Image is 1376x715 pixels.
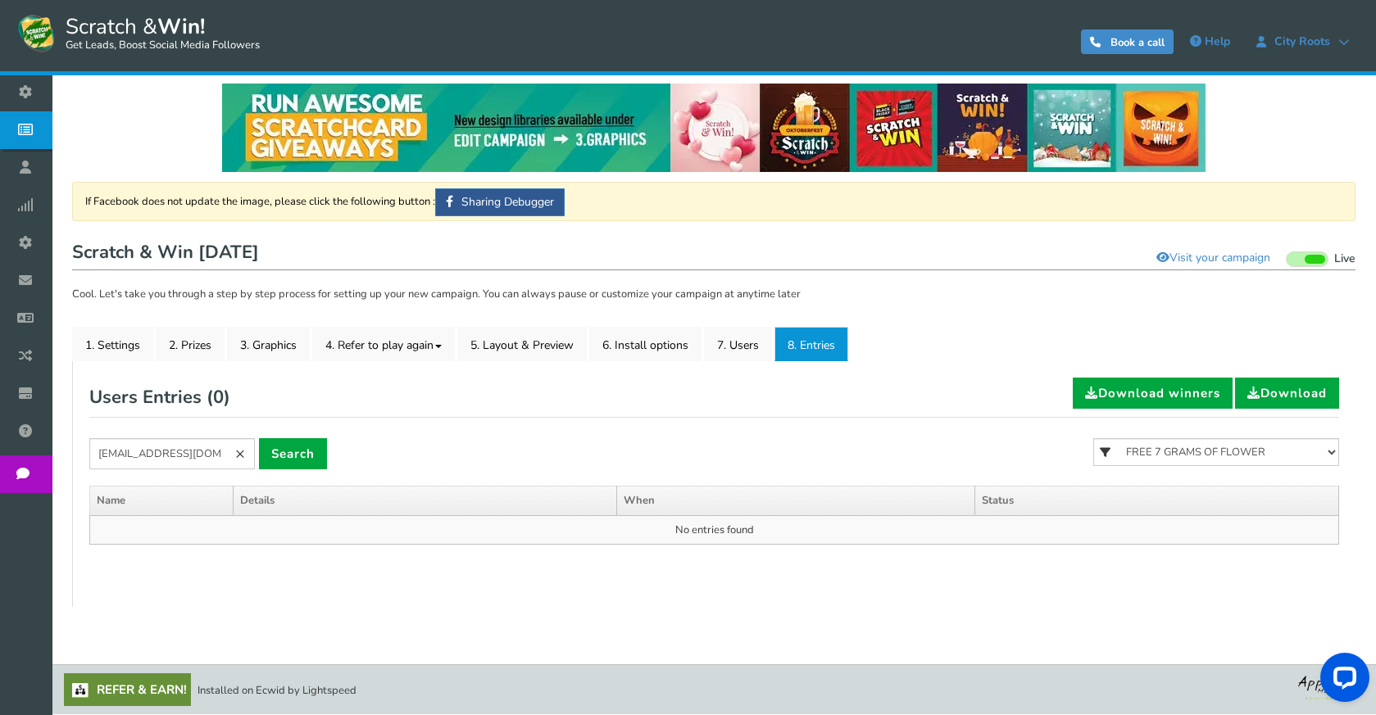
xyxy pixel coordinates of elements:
a: 2. Prizes [156,327,225,361]
a: 1. Settings [72,327,153,361]
a: Search [259,438,327,469]
a: Book a call [1081,29,1174,54]
th: Name [90,486,234,516]
a: 4. Refer to play again [312,327,455,361]
span: Installed on Ecwid by Lightspeed [198,683,356,698]
a: Download winners [1073,378,1233,409]
a: Download [1235,378,1339,409]
span: Live [1334,251,1356,267]
h2: Users Entries ( ) [89,378,230,417]
input: Search by name or email [89,438,255,469]
td: No entries found [90,515,1339,545]
th: When [617,486,974,516]
span: Scratch & [57,12,260,53]
a: 7. Users [704,327,772,361]
a: Refer & Earn! [64,673,191,706]
h1: Scratch & Win [DATE] [72,238,1356,270]
th: Details [234,486,617,516]
a: × [225,438,255,469]
span: 0 [213,385,224,410]
iframe: LiveChat chat widget [1307,646,1376,715]
img: bg_logo_foot.webp [1298,673,1364,700]
span: City Roots [1266,35,1338,48]
a: Sharing Debugger [435,188,565,216]
a: 6. Install options [589,327,702,361]
img: Scratch and Win [16,12,57,53]
th: Status [974,486,1338,516]
span: Help [1205,34,1230,49]
div: If Facebook does not update the image, please click the following button : [72,182,1356,221]
small: Get Leads, Boost Social Media Followers [66,39,260,52]
span: Book a call [1110,35,1165,50]
img: festival-poster-2020.webp [222,84,1206,172]
a: Help [1182,29,1238,55]
a: Scratch &Win! Get Leads, Boost Social Media Followers [16,12,260,53]
a: 3. Graphics [227,327,310,361]
p: Cool. Let's take you through a step by step process for setting up your new campaign. You can alw... [72,287,1356,303]
a: Visit your campaign [1146,244,1281,272]
a: 8. Entries [774,327,848,361]
a: 5. Layout & Preview [457,327,587,361]
strong: Win! [157,12,205,41]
